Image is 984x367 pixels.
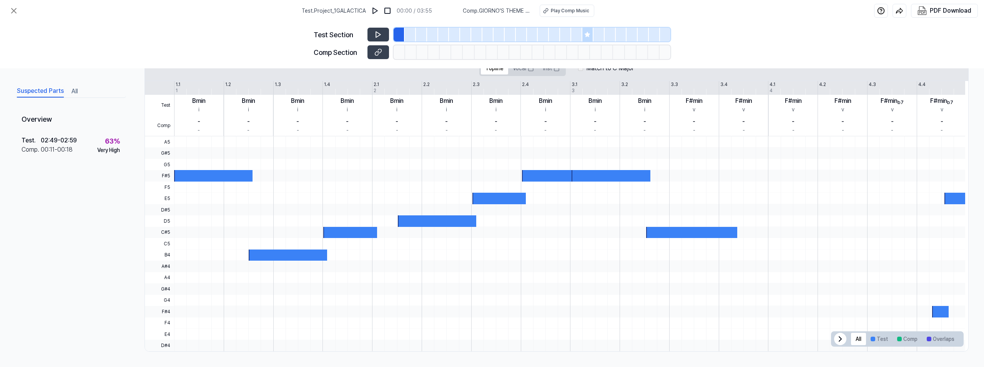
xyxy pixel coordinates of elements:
[785,96,802,106] div: F#min
[247,117,250,126] div: -
[396,106,397,114] div: i
[41,145,73,154] div: 00:11 - 00:18
[842,126,844,134] div: -
[145,283,174,294] span: G#4
[390,96,404,106] div: Bmin
[495,106,497,114] div: i
[792,126,795,134] div: -
[881,96,904,106] div: F#min
[198,106,199,114] div: i
[922,333,959,345] button: Overlaps
[898,100,904,105] sub: b7
[671,81,678,88] div: 3.3
[947,100,953,105] sub: b7
[834,96,851,106] div: F#min
[145,227,174,238] span: C#5
[198,126,200,134] div: -
[145,116,174,136] span: Comp
[324,81,330,88] div: 1.4
[896,7,903,15] img: share
[176,87,178,94] div: 1
[489,96,503,106] div: Bmin
[742,106,745,114] div: v
[225,81,231,88] div: 1.2
[770,87,773,94] div: 4
[495,117,497,126] div: -
[17,85,64,98] button: Suspected Parts
[314,30,363,40] div: Test Section
[145,147,174,159] span: G#5
[145,204,174,215] span: D#5
[686,96,703,106] div: F#min
[792,117,795,126] div: -
[735,96,752,106] div: F#min
[544,126,547,134] div: -
[595,106,596,114] div: i
[643,126,646,134] div: -
[572,81,577,88] div: 3.1
[851,333,866,345] button: All
[374,81,379,88] div: 2.1
[71,85,78,98] button: All
[291,96,304,106] div: Bmin
[302,7,366,15] span: Test . Project_1GALACTICA
[145,193,174,204] span: E5
[473,81,480,88] div: 2.3
[866,333,893,345] button: Test
[396,126,398,134] div: -
[693,106,695,114] div: v
[275,81,281,88] div: 1.3
[145,238,174,249] span: C5
[314,47,363,58] div: Comp Section
[145,272,174,283] span: A4
[841,106,844,114] div: v
[192,96,206,106] div: Bmin
[742,117,745,126] div: -
[346,126,349,134] div: -
[97,146,120,154] div: Very High
[522,81,529,88] div: 2.4
[145,215,174,226] span: D5
[916,4,973,17] button: PDF Download
[145,295,174,306] span: G4
[792,106,795,114] div: v
[15,109,126,131] div: Overview
[539,62,564,74] button: Inst
[145,340,174,351] span: D#4
[540,5,594,17] a: Play Comp Music
[145,136,174,147] span: A5
[819,81,826,88] div: 4.2
[145,95,174,116] span: Test
[176,81,180,88] div: 1.1
[918,81,926,88] div: 4.4
[445,117,448,126] div: -
[877,7,885,15] img: help
[384,7,391,15] img: stop
[22,136,41,145] div: Test .
[941,106,943,114] div: v
[145,182,174,193] span: F5
[930,6,971,16] div: PDF Download
[693,126,695,134] div: -
[145,306,174,317] span: F#4
[743,126,745,134] div: -
[463,7,530,15] span: Comp . GIORNO'S THEME (Remix)
[22,145,41,154] div: Comp .
[423,81,430,88] div: 2.2
[621,81,628,88] div: 3.2
[145,329,174,340] span: E4
[891,106,894,114] div: v
[198,117,200,126] div: -
[545,106,546,114] div: i
[440,96,453,106] div: Bmin
[770,81,775,88] div: 4.1
[551,7,589,14] div: Play Comp Music
[145,261,174,272] span: A#4
[594,126,596,134] div: -
[495,126,497,134] div: -
[341,96,354,106] div: Bmin
[445,126,448,134] div: -
[397,7,432,15] div: 00:00 / 03:55
[347,106,348,114] div: i
[105,136,120,146] div: 63 %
